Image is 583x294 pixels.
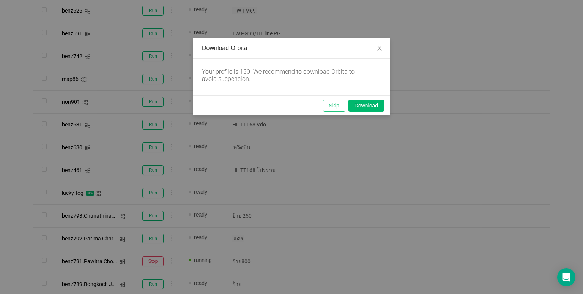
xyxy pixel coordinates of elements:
[202,44,381,52] div: Download Orbita
[557,268,575,286] div: Open Intercom Messenger
[369,38,390,59] button: Close
[348,100,384,112] button: Download
[202,68,369,82] div: Your profile is 130. We recommend to download Orbita to avoid suspension.
[323,100,345,112] button: Skip
[377,45,383,51] i: icon: close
